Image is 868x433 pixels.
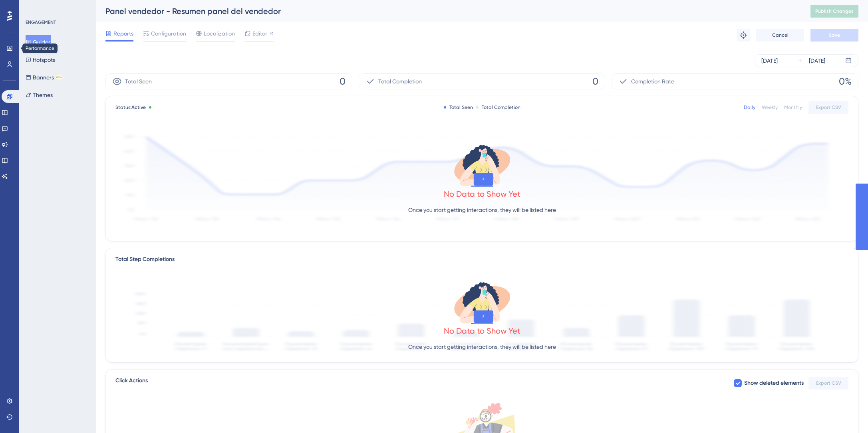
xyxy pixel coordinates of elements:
div: Weekly [762,104,778,111]
button: BannersBETA [26,70,63,85]
span: Total Completion [378,77,422,86]
span: Completion Rate [631,77,674,86]
p: Once you start getting interactions, they will be listed here [408,205,556,215]
button: Hotspots [26,53,55,67]
div: Monthly [784,104,802,111]
button: Publish Changes [810,5,858,18]
button: Cancel [756,29,804,42]
span: Configuration [151,29,186,38]
div: Daily [744,104,755,111]
span: Export CSV [816,380,841,386]
iframe: UserGuiding AI Assistant Launcher [834,401,858,425]
span: 0 [592,75,598,88]
span: 0% [839,75,852,88]
div: [DATE] [809,56,825,65]
div: BETA [56,75,63,79]
button: Themes [26,88,53,102]
span: Export CSV [816,104,841,111]
span: Reports [113,29,133,38]
span: Cancel [772,32,789,38]
div: Total Step Completions [115,255,175,264]
button: Export CSV [808,377,848,390]
div: ENGAGEMENT [26,19,56,26]
span: Click Actions [115,376,148,390]
span: Editor [252,29,267,38]
div: No Data to Show Yet [444,188,520,200]
p: Once you start getting interactions, they will be listed here [408,342,556,352]
div: Panel vendedor - Resumen panel del vendedor [105,6,791,17]
div: Total Seen [444,104,473,111]
span: Show deleted elements [744,378,804,388]
span: Publish Changes [815,8,854,14]
span: Total Seen [125,77,152,86]
div: [DATE] [761,56,778,65]
button: Save [810,29,858,42]
span: Status: [115,104,146,111]
button: Guides [26,35,51,49]
span: Save [829,32,840,38]
div: No Data to Show Yet [444,325,520,336]
div: Total Completion [476,104,520,111]
span: Active [131,105,146,110]
button: Export CSV [808,101,848,114]
span: Localization [204,29,235,38]
span: 0 [340,75,346,88]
